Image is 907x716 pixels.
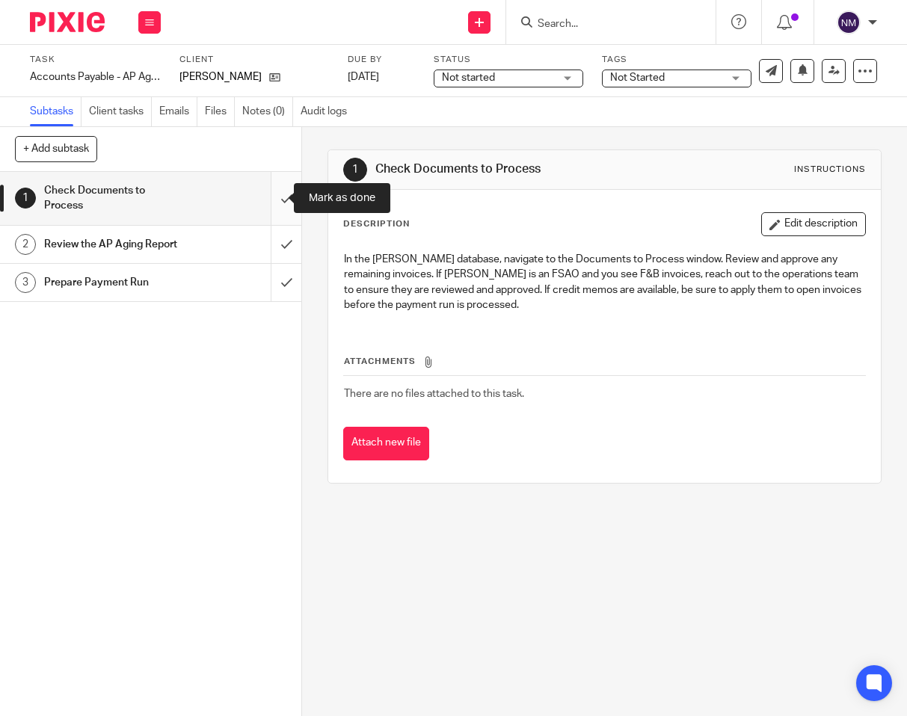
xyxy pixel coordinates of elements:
[343,427,429,460] button: Attach new file
[242,97,293,126] a: Notes (0)
[205,97,235,126] a: Files
[30,12,105,32] img: Pixie
[30,70,161,84] div: Accounts Payable - AP Aging Review &amp; Payment Run
[89,97,152,126] a: Client tasks
[610,72,665,83] span: Not Started
[761,212,866,236] button: Edit description
[15,272,36,293] div: 3
[301,97,354,126] a: Audit logs
[30,70,161,84] div: Accounts Payable - AP Aging Review & Payment Run
[44,179,185,217] h1: Check Documents to Process
[344,252,865,312] p: In the [PERSON_NAME] database, navigate to the Documents to Process window. Review and approve an...
[348,72,379,82] span: [DATE]
[44,233,185,256] h1: Review the AP Aging Report
[179,54,329,66] label: Client
[343,218,410,230] p: Description
[343,158,367,182] div: 1
[837,10,861,34] img: svg%3E
[344,357,416,365] span: Attachments
[15,188,36,209] div: 1
[179,70,262,84] p: [PERSON_NAME]
[602,54,751,66] label: Tags
[434,54,583,66] label: Status
[375,161,637,177] h1: Check Documents to Process
[30,97,82,126] a: Subtasks
[344,389,524,399] span: There are no files attached to this task.
[15,234,36,255] div: 2
[30,54,161,66] label: Task
[44,271,185,294] h1: Prepare Payment Run
[442,72,495,83] span: Not started
[15,136,97,161] button: + Add subtask
[794,164,866,176] div: Instructions
[536,18,671,31] input: Search
[159,97,197,126] a: Emails
[348,54,415,66] label: Due by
